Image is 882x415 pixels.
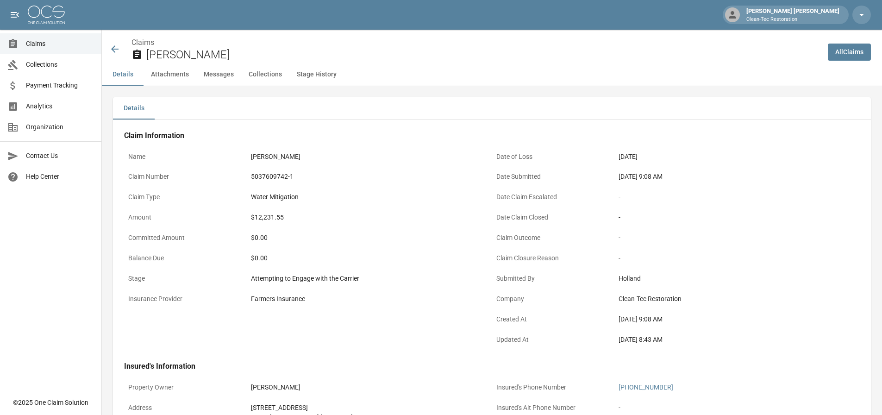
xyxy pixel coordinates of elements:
span: Analytics [26,101,94,111]
div: [DATE] 9:08 AM [619,314,856,324]
p: Claim Number [124,168,247,186]
h2: [PERSON_NAME] [146,48,820,62]
p: Stage [124,270,247,288]
div: $0.00 [251,253,488,263]
p: Balance Due [124,249,247,267]
p: Date Claim Closed [492,208,615,226]
p: Claim Outcome [492,229,615,247]
a: Claims [131,38,154,47]
div: [STREET_ADDRESS] [251,403,488,413]
p: Insured's Phone Number [492,378,615,396]
div: - [619,233,856,243]
span: Claims [26,39,94,49]
div: - [619,192,856,202]
p: Claim Closure Reason [492,249,615,267]
div: Attempting to Engage with the Carrier [251,274,488,283]
span: Payment Tracking [26,81,94,90]
p: Date Claim Escalated [492,188,615,206]
p: Committed Amount [124,229,247,247]
span: Organization [26,122,94,132]
div: $12,231.55 [251,213,488,222]
div: - [619,253,856,263]
div: Holland [619,274,856,283]
div: Farmers Insurance [251,294,488,304]
p: Property Owner [124,378,247,396]
p: Amount [124,208,247,226]
div: - [619,403,856,413]
div: [PERSON_NAME] [251,152,488,162]
a: [PHONE_NUMBER] [619,384,673,391]
div: [PERSON_NAME] [251,383,488,392]
div: [DATE] [619,152,856,162]
button: Details [113,97,155,119]
p: Company [492,290,615,308]
p: Created At [492,310,615,328]
p: Name [124,148,247,166]
button: Messages [196,63,241,86]
h4: Claim Information [124,131,860,140]
img: ocs-logo-white-transparent.png [28,6,65,24]
button: Attachments [144,63,196,86]
button: open drawer [6,6,24,24]
p: Date of Loss [492,148,615,166]
div: - [619,213,856,222]
div: anchor tabs [102,63,882,86]
div: $0.00 [251,233,488,243]
a: AllClaims [828,44,871,61]
div: [DATE] 9:08 AM [619,172,856,182]
div: 5037609742-1 [251,172,488,182]
div: Clean-Tec Restoration [619,294,856,304]
p: Date Submitted [492,168,615,186]
p: Submitted By [492,270,615,288]
button: Collections [241,63,289,86]
div: Water Mitigation [251,192,488,202]
span: Collections [26,60,94,69]
div: [PERSON_NAME] [PERSON_NAME] [743,6,843,23]
p: Updated At [492,331,615,349]
span: Contact Us [26,151,94,161]
div: © 2025 One Claim Solution [13,398,88,407]
p: Claim Type [124,188,247,206]
span: Help Center [26,172,94,182]
nav: breadcrumb [131,37,820,48]
button: Details [102,63,144,86]
div: details tabs [113,97,871,119]
p: Insurance Provider [124,290,247,308]
h4: Insured's Information [124,362,860,371]
div: [DATE] 8:43 AM [619,335,856,345]
button: Stage History [289,63,344,86]
p: Clean-Tec Restoration [746,16,839,24]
